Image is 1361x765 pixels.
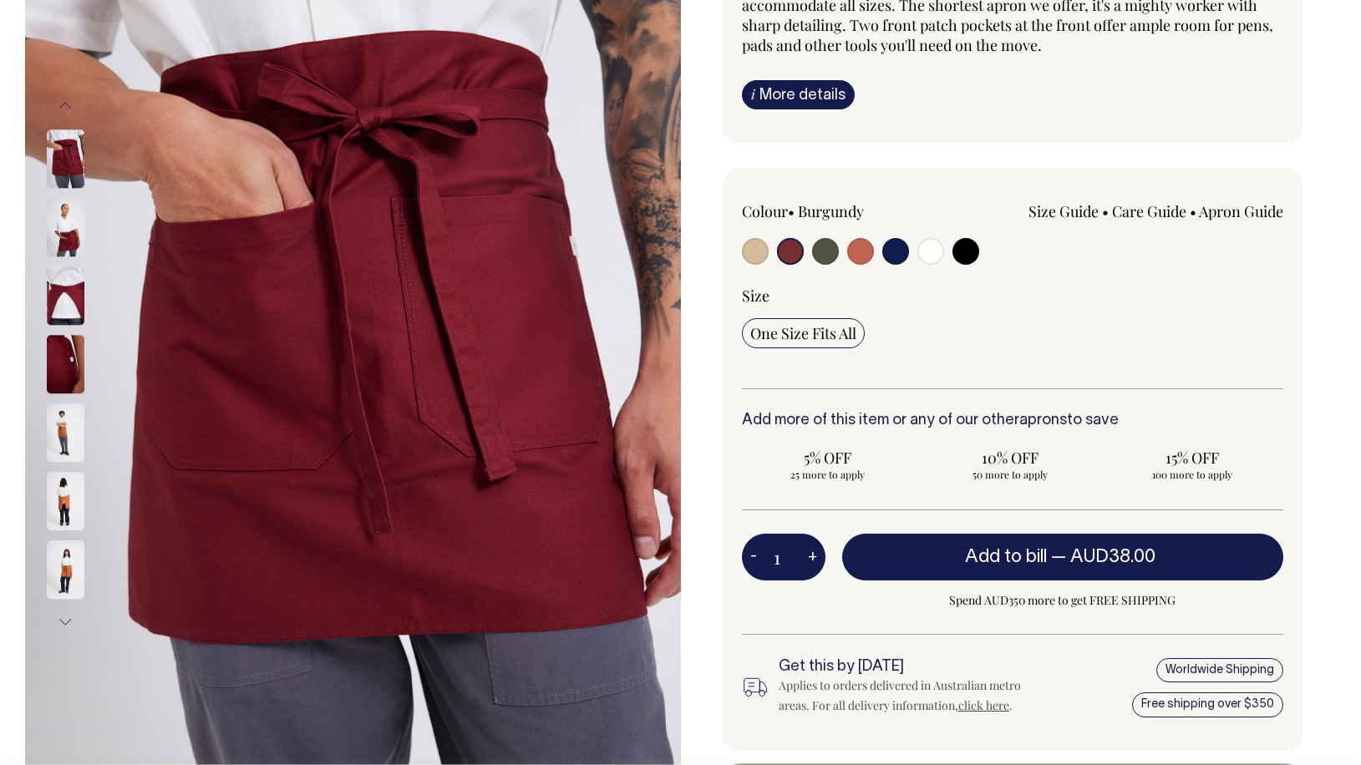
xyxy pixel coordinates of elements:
[47,198,84,256] img: burgundy
[1019,413,1067,428] a: aprons
[47,472,84,530] img: rust
[47,129,84,188] img: burgundy
[1199,201,1283,221] a: Apron Guide
[1115,448,1270,468] span: 15% OFF
[750,468,906,481] span: 25 more to apply
[47,266,84,325] img: burgundy
[742,540,765,574] button: -
[742,201,958,221] div: Colour
[779,676,1038,716] div: Applies to orders delivered in Australian metro areas. For all delivery information, .
[1190,201,1196,221] span: •
[1115,468,1270,481] span: 100 more to apply
[1070,549,1155,565] span: AUD38.00
[751,85,755,103] span: i
[842,590,1284,610] span: Spend AUD350 more to get FREE SHIPPING
[742,318,865,348] input: One Size Fits All
[1112,201,1186,221] a: Care Guide
[53,604,78,641] button: Next
[924,443,1096,486] input: 10% OFF 50 more to apply
[742,286,1284,306] div: Size
[779,659,1038,676] h6: Get this by [DATE]
[47,335,84,393] img: burgundy
[932,468,1088,481] span: 50 more to apply
[842,534,1284,580] button: Add to bill —AUD38.00
[1106,443,1278,486] input: 15% OFF 100 more to apply
[47,403,84,462] img: rust
[1028,201,1099,221] a: Size Guide
[750,323,856,343] span: One Size Fits All
[788,201,795,221] span: •
[53,87,78,124] button: Previous
[742,443,914,486] input: 5% OFF 25 more to apply
[742,413,1284,429] h6: Add more of this item or any of our other to save
[932,448,1088,468] span: 10% OFF
[798,201,864,221] label: Burgundy
[1051,549,1160,565] span: —
[800,540,825,574] button: +
[47,540,84,599] img: rust
[1102,201,1109,221] span: •
[965,549,1047,565] span: Add to bill
[742,80,855,109] a: iMore details
[958,697,1009,713] a: click here
[750,448,906,468] span: 5% OFF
